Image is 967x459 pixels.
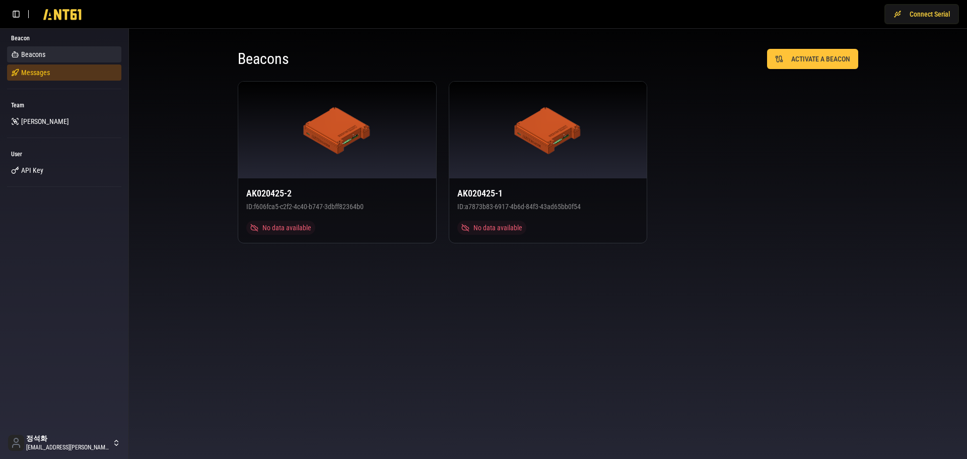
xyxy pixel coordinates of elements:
[246,186,428,201] h3: AK020425-2
[7,162,121,178] a: API Key
[21,165,43,175] span: API Key
[303,106,371,154] img: ANT61 Beacon
[26,443,110,451] span: [EMAIL_ADDRESS][PERSON_NAME][DOMAIN_NAME]
[767,49,858,69] button: ACTIVATE A BEACON
[7,30,121,46] div: Beacon
[21,116,69,126] span: [PERSON_NAME]
[457,221,526,235] div: No data available
[26,434,110,443] span: 정석화
[457,203,465,211] span: ID:
[7,46,121,62] a: Beacons
[465,203,581,211] span: a7873b83-6917-4b6d-84f3-43ad65bb0f54
[246,221,315,235] div: No data available
[7,113,121,129] a: [PERSON_NAME]
[238,50,548,68] h1: Beacons
[21,68,50,78] span: Messages
[884,4,959,24] button: Connect Serial
[254,203,364,211] span: f606fca5-c2f2-4c40-b747-3dbff82364b0
[21,49,45,59] span: Beacons
[7,64,121,81] a: Messages
[457,186,639,201] h3: AK020425-1
[4,431,124,455] button: 정석화[EMAIL_ADDRESS][PERSON_NAME][DOMAIN_NAME]
[7,97,121,113] div: Team
[514,106,582,154] img: ANT61 Beacon
[7,146,121,162] div: User
[246,203,254,211] span: ID:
